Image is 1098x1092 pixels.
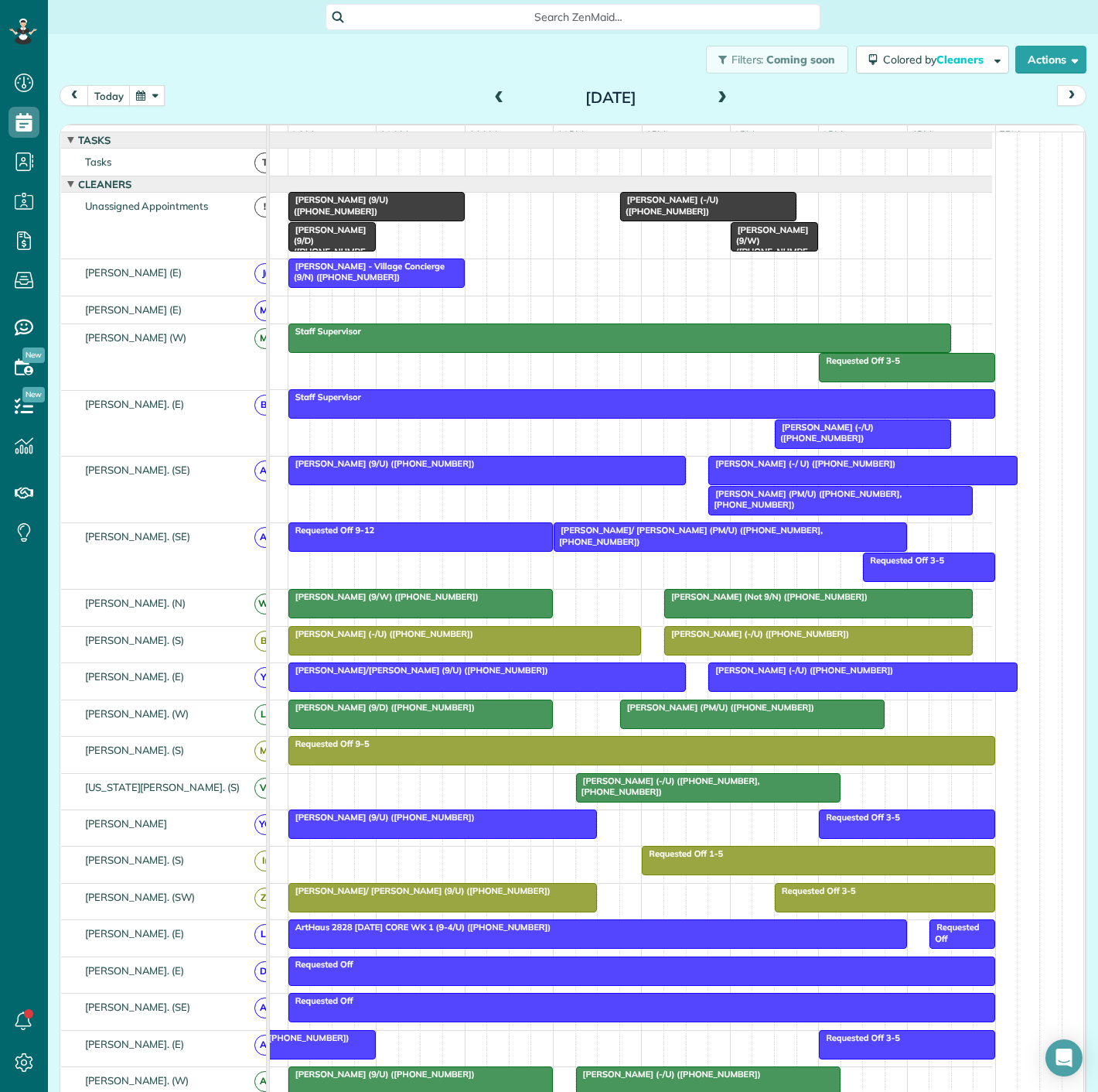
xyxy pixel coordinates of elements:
button: Actions [1015,46,1086,74]
span: [PERSON_NAME] (-/U) ([PHONE_NUMBER], [PHONE_NUMBER]) [575,775,760,797]
span: [PERSON_NAME] (9/W) ([PHONE_NUMBER]) [288,591,479,602]
span: [US_STATE][PERSON_NAME]. (S) [82,781,243,793]
span: [PERSON_NAME]. (N) [82,597,189,609]
span: Tasks [82,156,114,168]
span: [PERSON_NAME]/ [PERSON_NAME] (PM/U) ([PHONE_NUMBER], [PHONE_NUMBER]) [553,525,823,546]
button: next [1057,85,1086,106]
span: L( [254,704,275,725]
span: 5pm [996,128,1023,141]
span: Saatva (<9/U) ([PHONE_NUMBER]) [199,1032,350,1043]
span: Staff Supervisor [288,392,362,402]
span: ! [254,197,275,217]
span: A( [254,998,275,1018]
span: Y( [254,667,275,688]
span: [PERSON_NAME]. (SE) [82,464,193,476]
span: Requested Off 3-5 [818,1032,901,1043]
span: D( [254,961,275,982]
span: Colored by [883,53,989,67]
span: 11am [465,128,500,141]
span: Unassigned Appointments [82,200,211,212]
span: ArtHaus 2828 [DATE] CORE WK 1 (9-4/U) ([PHONE_NUMBER]) [288,922,552,933]
span: A( [254,527,275,548]
span: 4pm [908,128,935,141]
span: W( [254,594,275,614]
span: A( [254,460,275,481]
button: prev [60,85,89,106]
span: 10am [377,128,411,141]
span: Staff Supervisor [288,326,362,337]
span: [PERSON_NAME]. (W) [82,707,192,720]
span: 3pm [819,128,846,141]
span: Cleaners [75,178,135,190]
span: B( [254,395,275,416]
span: [PERSON_NAME] (9/U) ([PHONE_NUMBER]) [288,1069,476,1080]
span: [PERSON_NAME]. (E) [82,1038,187,1050]
span: [PERSON_NAME] (9/U) ([PHONE_NUMBER]) [288,458,476,469]
span: [PERSON_NAME]. (SE) [82,1001,193,1013]
span: Requested Off 9-5 [288,738,370,749]
span: Requested Off 3-5 [818,812,901,823]
span: [PERSON_NAME] (9/U) ([PHONE_NUMBER]) [288,194,389,216]
span: [PERSON_NAME] (-/ U) ([PHONE_NUMBER]) [708,458,896,469]
span: [PERSON_NAME] (-/U) ([PHONE_NUMBER]) [774,422,874,443]
span: Requested Off [288,995,354,1006]
span: New [22,347,45,363]
button: Colored byCleaners [856,46,1009,74]
span: [PERSON_NAME] (9/D) ([PHONE_NUMBER]) [288,224,367,269]
span: [PERSON_NAME] (-/U) ([PHONE_NUMBER]) [575,1069,762,1080]
span: Requested Off 1-5 [641,848,724,859]
span: Tasks [75,134,114,146]
span: A( [254,1035,275,1056]
span: [PERSON_NAME] (9/W) ([PHONE_NUMBER]) [730,224,809,269]
span: J( [254,263,275,284]
span: 1pm [643,128,670,141]
span: L( [254,924,275,945]
span: [PERSON_NAME]. (SE) [82,530,193,543]
span: [PERSON_NAME]/ [PERSON_NAME] (9/U) ([PHONE_NUMBER]) [288,885,551,896]
span: Requested Off 9-12 [288,525,375,536]
span: [PERSON_NAME] (9/U) ([PHONE_NUMBER]) [288,812,476,823]
span: YC [254,814,275,835]
h2: [DATE] [514,89,708,106]
span: [PERSON_NAME]/[PERSON_NAME] (9/U) ([PHONE_NUMBER]) [288,665,549,676]
span: M( [254,300,275,321]
span: 9am [288,128,317,141]
span: M( [254,328,275,349]
span: [PERSON_NAME]. (S) [82,744,187,756]
span: [PERSON_NAME]. (E) [82,398,187,410]
span: [PERSON_NAME]. (E) [82,964,187,977]
span: 12pm [554,128,587,141]
span: [PERSON_NAME] (PM/U) ([PHONE_NUMBER], [PHONE_NUMBER]) [708,488,902,510]
span: [PERSON_NAME] (W) [82,331,189,344]
span: [PERSON_NAME] (E) [82,266,185,279]
span: I( [254,851,275,871]
span: [PERSON_NAME]. (E) [82,927,187,940]
span: V( [254,778,275,799]
span: Requested Off [288,959,354,970]
span: [PERSON_NAME]. (W) [82,1074,192,1087]
span: [PERSON_NAME] (-/U) ([PHONE_NUMBER]) [288,628,474,639]
span: Z( [254,888,275,909]
span: Coming soon [766,53,836,67]
span: [PERSON_NAME]. (SW) [82,891,198,903]
span: 2pm [731,128,758,141]
span: [PERSON_NAME] (PM/U) ([PHONE_NUMBER]) [619,702,815,713]
button: today [87,85,131,106]
span: M( [254,741,275,762]
span: Requested Off 3-5 [818,355,901,366]
span: Cleaners [936,53,986,67]
span: [PERSON_NAME] (-/U) ([PHONE_NUMBER]) [663,628,850,639]
span: A( [254,1071,275,1092]
span: [PERSON_NAME] (9/D) ([PHONE_NUMBER]) [288,702,476,713]
span: [PERSON_NAME]. (S) [82,634,187,646]
span: Filters: [731,53,764,67]
span: [PERSON_NAME] (E) [82,303,185,316]
div: Open Intercom Messenger [1045,1039,1083,1077]
span: New [22,387,45,402]
span: [PERSON_NAME] (-/U) ([PHONE_NUMBER]) [619,194,719,216]
span: [PERSON_NAME]. (S) [82,854,187,866]
span: B( [254,631,275,652]
span: [PERSON_NAME] (-/U) ([PHONE_NUMBER]) [708,665,894,676]
span: T [254,152,275,173]
span: Requested Off 3-5 [862,555,945,566]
